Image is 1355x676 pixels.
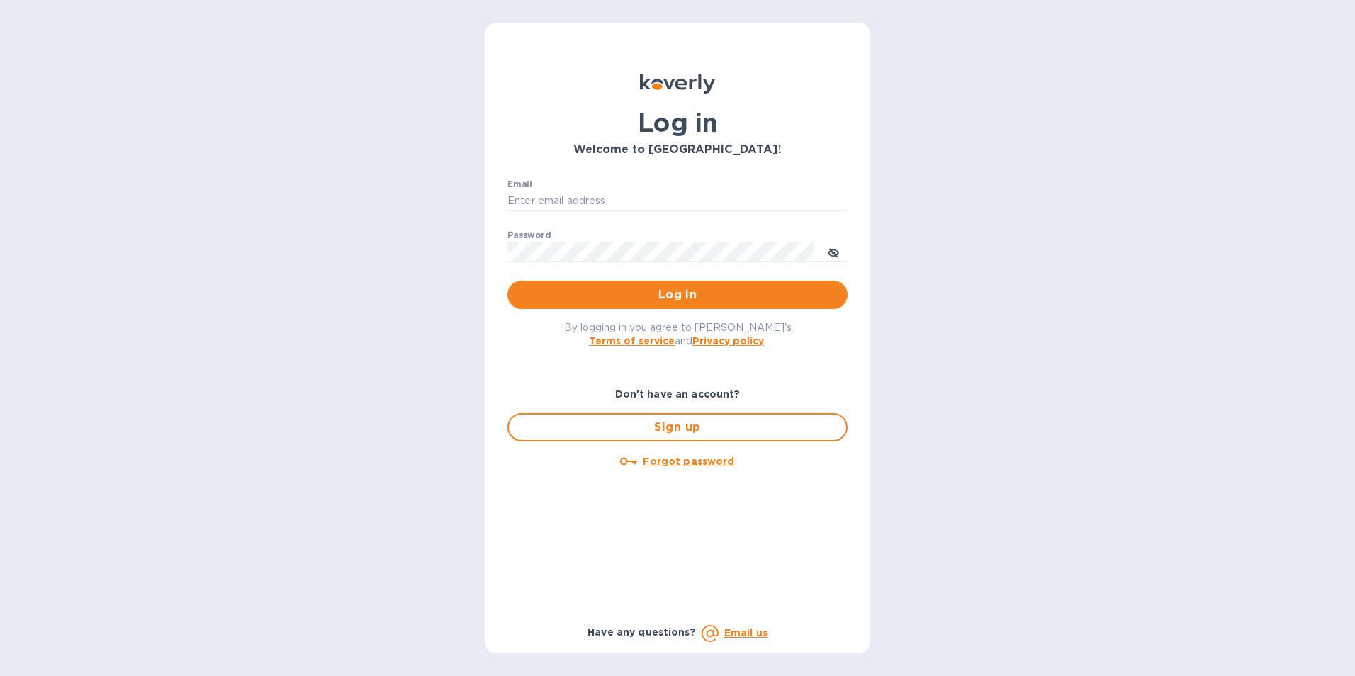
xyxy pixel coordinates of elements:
[819,237,848,266] button: toggle password visibility
[589,335,675,347] a: Terms of service
[615,388,741,400] b: Don't have an account?
[507,191,848,212] input: Enter email address
[564,322,792,347] span: By logging in you agree to [PERSON_NAME]'s and .
[724,627,768,638] a: Email us
[587,626,696,638] b: Have any questions?
[507,108,848,137] h1: Log in
[519,286,836,303] span: Log in
[640,74,715,94] img: Koverly
[507,180,532,188] label: Email
[692,335,764,347] a: Privacy policy
[507,281,848,309] button: Log in
[507,231,551,240] label: Password
[643,456,734,467] u: Forgot password
[507,143,848,157] h3: Welcome to [GEOGRAPHIC_DATA]!
[520,419,835,436] span: Sign up
[507,413,848,441] button: Sign up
